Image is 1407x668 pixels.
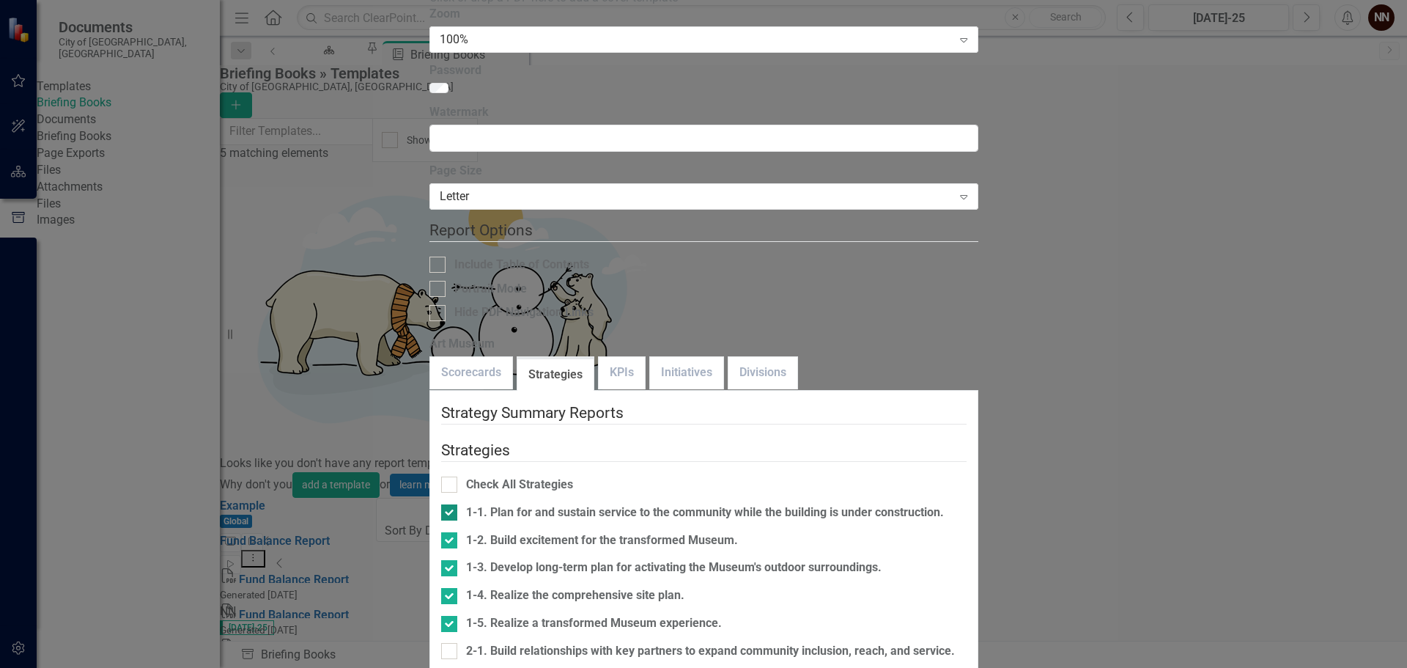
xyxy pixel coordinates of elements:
[466,615,722,632] div: 1-5. Realize a transformed Museum experience.
[440,188,953,205] div: Letter
[454,281,527,298] div: Portrait Mode
[454,304,594,321] div: Hide PDF Navigation Links
[466,587,684,604] div: 1-4. Realize the comprehensive site plan.
[429,336,978,353] label: Art Museum
[429,163,978,180] label: Page Size
[429,219,978,242] legend: Report Options
[466,477,573,493] div: Check All Strategies
[429,6,978,23] label: Zoom
[454,257,589,274] div: Include Table of Contents
[429,62,978,79] label: Password
[429,104,978,121] label: Watermark
[650,357,723,389] a: Initiatives
[440,32,953,48] div: 100%
[466,559,882,576] div: 1-3. Develop long-term plan for activating the Museum's outdoor surroundings.
[517,359,594,391] a: Strategies
[728,357,797,389] a: Divisions
[430,357,512,389] a: Scorecards
[466,504,944,521] div: 1-1. Plan for and sustain service to the community while the building is under construction.
[466,532,738,549] div: 1-2. Build excitement for the transformed Museum.
[599,357,645,389] a: KPIs
[466,643,955,660] div: 2-1. Build relationships with key partners to expand community inclusion, reach, and service.
[441,402,967,425] legend: Strategy Summary Reports
[441,439,967,462] legend: Strategies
